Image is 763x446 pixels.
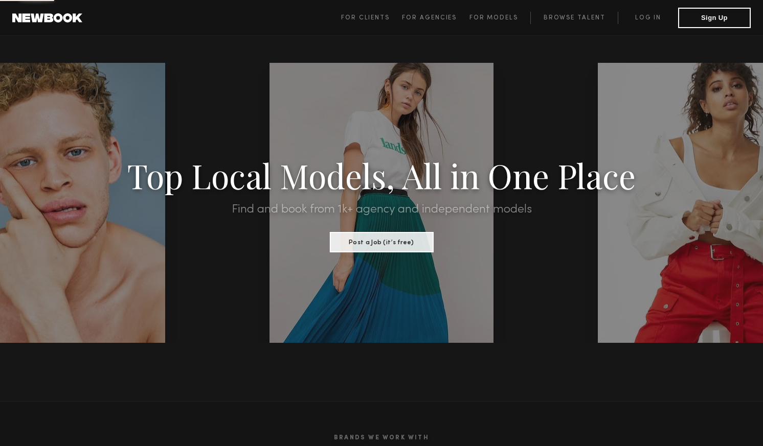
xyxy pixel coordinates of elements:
a: Browse Talent [530,12,618,24]
button: Sign Up [678,8,751,28]
a: For Agencies [402,12,469,24]
a: For Models [469,12,531,24]
button: Post a Job (it’s free) [330,232,434,252]
h2: Find and book from 1k+ agency and independent models [57,203,706,216]
a: Log in [618,12,678,24]
span: For Agencies [402,15,457,21]
span: For Clients [341,15,390,21]
span: For Models [469,15,518,21]
a: Post a Job (it’s free) [330,236,434,247]
h1: Top Local Models, All in One Place [57,159,706,191]
a: For Clients [341,12,402,24]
